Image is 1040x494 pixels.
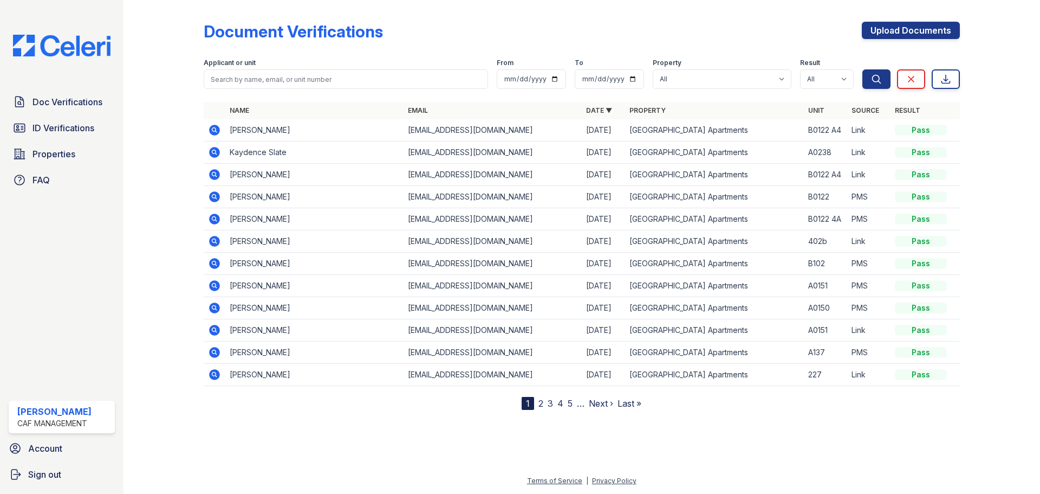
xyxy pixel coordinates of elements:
[4,35,119,56] img: CE_Logo_Blue-a8612792a0a2168367f1c8372b55b34899dd931a85d93a1a3d3e32e68fde9ad4.png
[32,174,50,187] span: FAQ
[592,477,636,485] a: Privacy Policy
[847,186,890,208] td: PMS
[404,230,582,253] td: [EMAIL_ADDRESS][DOMAIN_NAME]
[4,464,119,485] a: Sign out
[582,319,625,342] td: [DATE]
[577,397,584,410] span: …
[225,142,404,164] td: Kaydence Slate
[804,142,847,164] td: A0238
[804,319,847,342] td: A0151
[625,186,803,208] td: [GEOGRAPHIC_DATA] Apartments
[847,319,890,342] td: Link
[225,164,404,186] td: [PERSON_NAME]
[804,230,847,253] td: 402b
[582,342,625,364] td: [DATE]
[9,117,115,139] a: ID Verifications
[625,208,803,230] td: [GEOGRAPHIC_DATA] Apartments
[895,236,947,247] div: Pass
[28,468,61,481] span: Sign out
[527,477,582,485] a: Terms of Service
[804,208,847,230] td: B0122 4A
[895,280,947,291] div: Pass
[847,364,890,386] td: Link
[895,258,947,269] div: Pass
[404,142,582,164] td: [EMAIL_ADDRESS][DOMAIN_NAME]
[895,106,920,114] a: Result
[497,59,513,67] label: From
[225,208,404,230] td: [PERSON_NAME]
[404,119,582,142] td: [EMAIL_ADDRESS][DOMAIN_NAME]
[625,164,803,186] td: [GEOGRAPHIC_DATA] Apartments
[32,95,102,108] span: Doc Verifications
[625,297,803,319] td: [GEOGRAPHIC_DATA] Apartments
[895,303,947,313] div: Pass
[404,208,582,230] td: [EMAIL_ADDRESS][DOMAIN_NAME]
[404,164,582,186] td: [EMAIL_ADDRESS][DOMAIN_NAME]
[625,275,803,297] td: [GEOGRAPHIC_DATA] Apartments
[847,342,890,364] td: PMS
[808,106,824,114] a: Unit
[653,59,681,67] label: Property
[9,169,115,191] a: FAQ
[225,230,404,253] td: [PERSON_NAME]
[404,364,582,386] td: [EMAIL_ADDRESS][DOMAIN_NAME]
[895,347,947,358] div: Pass
[895,191,947,202] div: Pass
[847,119,890,142] td: Link
[582,253,625,275] td: [DATE]
[847,275,890,297] td: PMS
[804,164,847,186] td: B0122 A4
[625,253,803,275] td: [GEOGRAPHIC_DATA] Apartments
[204,22,383,41] div: Document Verifications
[225,319,404,342] td: [PERSON_NAME]
[404,319,582,342] td: [EMAIL_ADDRESS][DOMAIN_NAME]
[548,398,553,409] a: 3
[895,325,947,336] div: Pass
[804,186,847,208] td: B0122
[408,106,428,114] a: Email
[404,186,582,208] td: [EMAIL_ADDRESS][DOMAIN_NAME]
[895,125,947,136] div: Pass
[851,106,879,114] a: Source
[225,119,404,142] td: [PERSON_NAME]
[847,297,890,319] td: PMS
[625,319,803,342] td: [GEOGRAPHIC_DATA] Apartments
[582,119,625,142] td: [DATE]
[404,297,582,319] td: [EMAIL_ADDRESS][DOMAIN_NAME]
[404,275,582,297] td: [EMAIL_ADDRESS][DOMAIN_NAME]
[9,91,115,113] a: Doc Verifications
[804,253,847,275] td: B102
[17,418,92,429] div: CAF Management
[586,477,588,485] div: |
[28,442,62,455] span: Account
[862,22,960,39] a: Upload Documents
[4,438,119,459] a: Account
[617,398,641,409] a: Last »
[32,121,94,134] span: ID Verifications
[625,342,803,364] td: [GEOGRAPHIC_DATA] Apartments
[225,297,404,319] td: [PERSON_NAME]
[625,364,803,386] td: [GEOGRAPHIC_DATA] Apartments
[204,69,488,89] input: Search by name, email, or unit number
[582,275,625,297] td: [DATE]
[847,164,890,186] td: Link
[225,364,404,386] td: [PERSON_NAME]
[538,398,543,409] a: 2
[9,143,115,165] a: Properties
[568,398,573,409] a: 5
[522,397,534,410] div: 1
[204,59,256,67] label: Applicant or unit
[32,147,75,161] span: Properties
[589,398,613,409] a: Next ›
[582,164,625,186] td: [DATE]
[847,253,890,275] td: PMS
[625,142,803,164] td: [GEOGRAPHIC_DATA] Apartments
[582,208,625,230] td: [DATE]
[17,405,92,418] div: [PERSON_NAME]
[582,364,625,386] td: [DATE]
[895,147,947,158] div: Pass
[804,364,847,386] td: 227
[629,106,666,114] a: Property
[586,106,612,114] a: Date ▼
